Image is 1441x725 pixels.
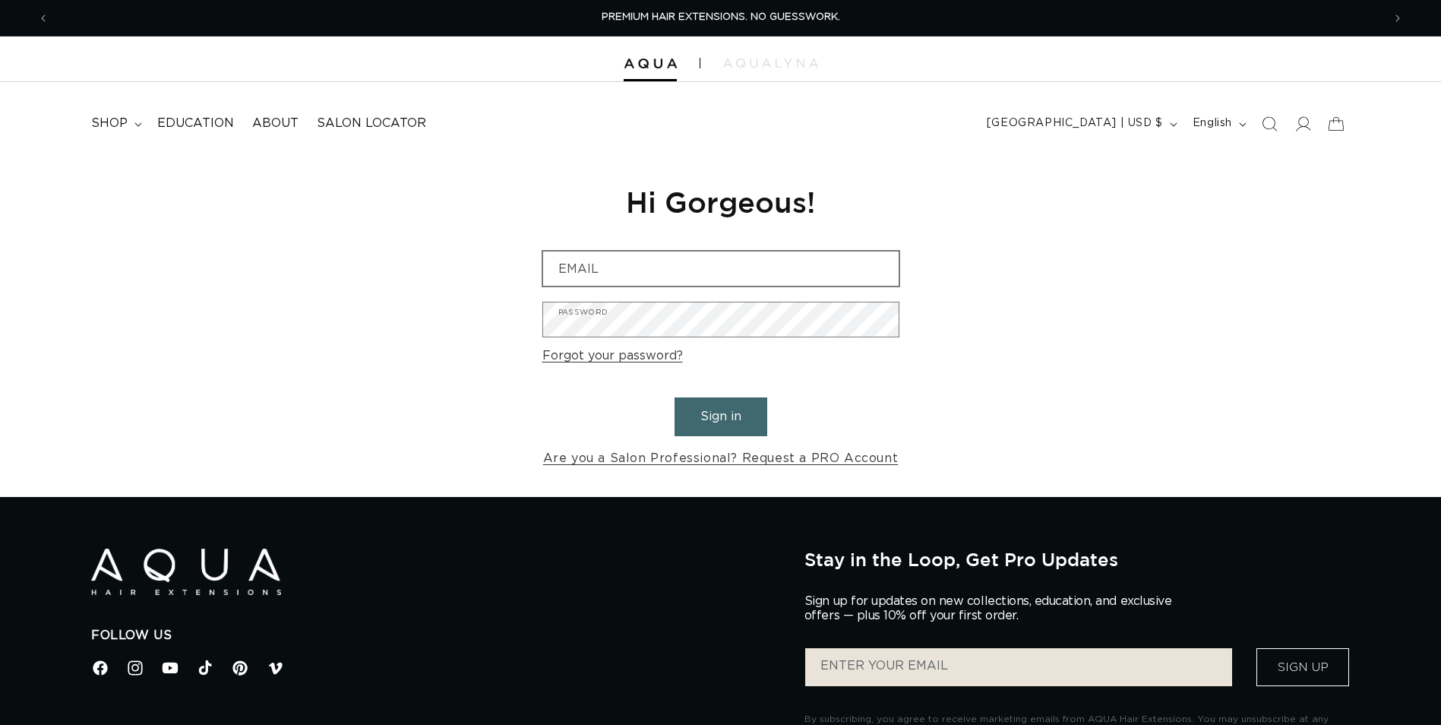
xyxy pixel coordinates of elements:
h1: Hi Gorgeous! [542,183,899,220]
h2: Stay in the Loop, Get Pro Updates [804,549,1350,570]
h2: Follow Us [91,628,782,644]
span: English [1193,116,1232,131]
button: Previous announcement [27,4,60,33]
summary: Search [1253,107,1286,141]
span: shop [91,116,128,131]
span: About [252,116,299,131]
p: Sign up for updates on new collections, education, and exclusive offers — plus 10% off your first... [804,594,1184,623]
button: Sign in [675,397,767,436]
button: English [1183,109,1253,138]
span: [GEOGRAPHIC_DATA] | USD $ [987,116,1163,131]
span: Education [157,116,234,131]
img: aqualyna.com [723,59,818,68]
button: Sign Up [1256,648,1349,686]
summary: shop [82,106,148,141]
a: Salon Locator [308,106,435,141]
a: Education [148,106,243,141]
input: Email [543,252,899,286]
span: Salon Locator [317,116,426,131]
a: Are you a Salon Professional? Request a PRO Account [543,448,899,470]
img: Aqua Hair Extensions [624,59,677,69]
input: ENTER YOUR EMAIL [805,648,1232,686]
span: PREMIUM HAIR EXTENSIONS. NO GUESSWORK. [602,12,840,22]
a: Forgot your password? [542,345,683,367]
img: Aqua Hair Extensions [91,549,281,595]
button: [GEOGRAPHIC_DATA] | USD $ [978,109,1183,138]
a: About [243,106,308,141]
button: Next announcement [1381,4,1414,33]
